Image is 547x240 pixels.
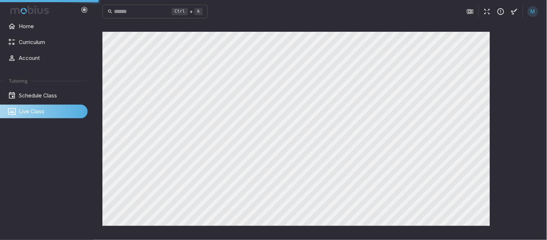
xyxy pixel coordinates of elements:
kbd: Ctrl [172,8,188,15]
button: Fullscreen Game [480,5,494,18]
span: Account [19,54,83,62]
div: + [172,7,203,16]
span: Live Class [19,108,83,115]
span: Schedule Class [19,92,83,100]
span: Curriculum [19,38,83,46]
button: Start Drawing on Questions [508,5,521,18]
span: Home [19,22,83,30]
kbd: k [194,8,203,15]
button: Join in Zoom Client [463,5,477,18]
span: Tutoring [9,78,27,84]
button: Report an Issue [494,5,508,18]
